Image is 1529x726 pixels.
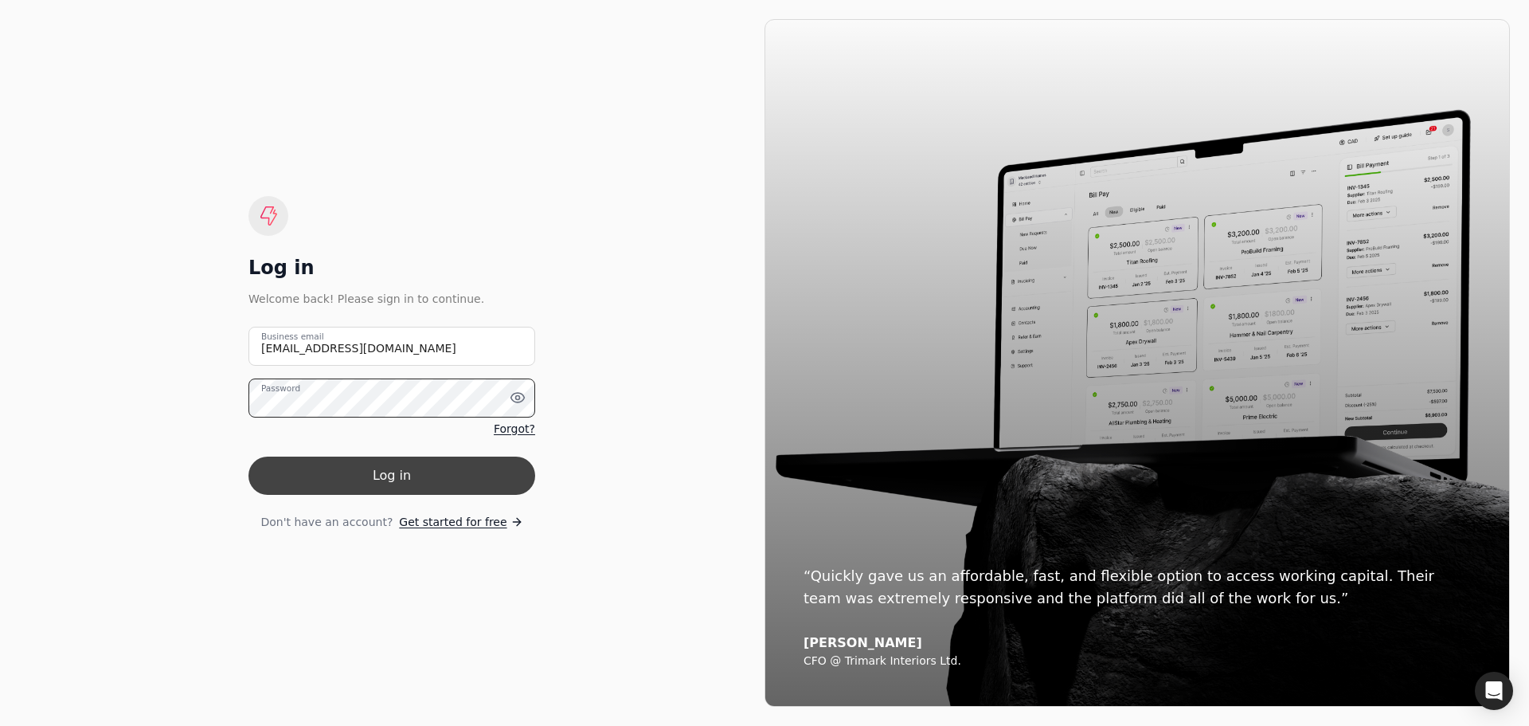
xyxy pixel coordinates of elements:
[248,255,535,281] div: Log in
[399,514,506,531] span: Get started for free
[261,330,324,343] label: Business email
[261,382,300,394] label: Password
[248,457,535,495] button: Log in
[804,635,1471,651] div: [PERSON_NAME]
[260,514,393,531] span: Don't have an account?
[399,514,522,531] a: Get started for free
[1475,672,1513,710] div: Open Intercom Messenger
[248,290,535,308] div: Welcome back! Please sign in to continue.
[804,565,1471,610] div: “Quickly gave us an affordable, fast, and flexible option to access working capital. Their team w...
[494,421,535,438] a: Forgot?
[804,654,1471,669] div: CFO @ Trimark Interiors Ltd.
